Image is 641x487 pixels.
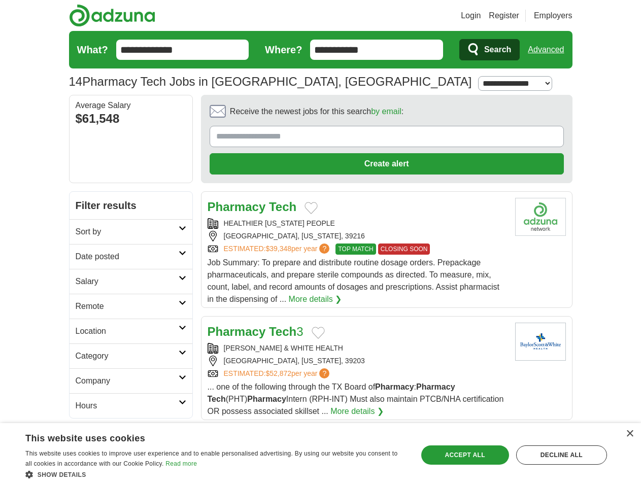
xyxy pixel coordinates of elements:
a: Employers [534,10,572,22]
div: Accept all [421,445,509,465]
strong: Pharmacy [208,200,266,214]
a: Salary [70,269,192,294]
div: HEALTHIER [US_STATE] PEOPLE [208,218,507,229]
div: $61,548 [76,110,186,128]
h1: Pharmacy Tech Jobs in [GEOGRAPHIC_DATA], [GEOGRAPHIC_DATA] [69,75,472,88]
a: Register [489,10,519,22]
h2: Company [76,375,179,387]
a: Pharmacy Tech [208,200,297,214]
strong: Tech [269,325,296,338]
a: ESTIMATED:$39,348per year? [224,243,332,255]
a: [PERSON_NAME] & WHITE HEALTH [224,344,343,352]
span: ? [319,243,329,254]
span: ? [319,368,329,378]
span: CLOSING SOON [378,243,430,255]
a: Date posted [70,244,192,269]
div: [GEOGRAPHIC_DATA], [US_STATE], 39203 [208,356,507,366]
a: Login [461,10,481,22]
button: Search [459,39,520,60]
a: by email [371,107,401,116]
a: Company [70,368,192,393]
img: Baylor Scott & White Health logo [515,323,566,361]
span: This website uses cookies to improve user experience and to enable personalised advertising. By u... [25,450,397,467]
a: Category [70,343,192,368]
a: Pharmacy Tech3 [208,325,303,338]
a: Advanced [528,40,564,60]
h2: Salary [76,275,179,288]
span: $39,348 [265,245,291,253]
label: Where? [265,42,302,57]
strong: Tech [269,200,296,214]
a: More details ❯ [330,405,384,418]
label: What? [77,42,108,57]
div: Average Salary [76,101,186,110]
h2: Hours [76,400,179,412]
span: ... one of the following through the TX Board of : (PHT) Intern (RPH-INT) Must also maintain PTCB... [208,382,504,415]
img: Adzuna logo [69,4,155,27]
h2: Sort by [76,226,179,238]
a: Remote [70,294,192,319]
button: Create alert [210,153,564,175]
span: Show details [38,471,86,478]
img: Company logo [515,198,566,236]
h2: Location [76,325,179,337]
span: $52,872 [265,369,291,377]
a: Location [70,319,192,343]
strong: Tech [208,395,226,403]
div: Close [626,430,633,438]
h2: Remote [76,300,179,312]
span: Job Summary: To prepare and distribute routine dosage orders. Prepackage pharmaceuticals, and pre... [208,258,499,303]
a: Read more, opens a new window [165,460,197,467]
a: Sort by [70,219,192,244]
strong: Pharmacy [375,382,414,391]
a: More details ❯ [289,293,342,305]
span: Search [484,40,511,60]
strong: Pharmacy [208,325,266,338]
button: Add to favorite jobs [312,327,325,339]
strong: Pharmacy [416,382,455,391]
h2: Filter results [70,192,192,219]
a: ESTIMATED:$52,872per year? [224,368,332,379]
a: Hours [70,393,192,418]
h2: Date posted [76,251,179,263]
div: [GEOGRAPHIC_DATA], [US_STATE], 39216 [208,231,507,241]
div: Decline all [516,445,607,465]
div: Show details [25,469,406,479]
button: Add to favorite jobs [305,202,318,214]
span: 14 [69,73,83,91]
strong: Pharmacy [247,395,286,403]
h2: Category [76,350,179,362]
div: This website uses cookies [25,429,380,444]
span: Receive the newest jobs for this search : [230,106,403,118]
span: TOP MATCH [335,243,376,255]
